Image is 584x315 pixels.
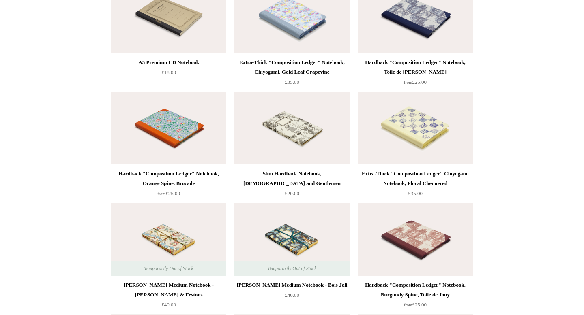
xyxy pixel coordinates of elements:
[111,280,226,313] a: [PERSON_NAME] Medium Notebook - [PERSON_NAME] & Festons £40.00
[404,303,412,307] span: from
[358,169,473,202] a: Extra-Thick "Composition Ledger" Chiyogami Notebook, Floral Chequered £35.00
[259,261,324,276] span: Temporarily Out of Stock
[113,169,224,188] div: Hardback "Composition Ledger" Notebook, Orange Spine, Brocade
[111,203,226,276] a: Antoinette Poisson Medium Notebook - Guirlande & Festons Antoinette Poisson Medium Notebook - Gui...
[404,302,427,308] span: £25.00
[285,190,299,196] span: £20.00
[113,280,224,300] div: [PERSON_NAME] Medium Notebook - [PERSON_NAME] & Festons
[360,169,471,188] div: Extra-Thick "Composition Ledger" Chiyogami Notebook, Floral Chequered
[234,203,350,276] img: Antoinette Poisson Medium Notebook - Bois Joli
[236,57,348,77] div: Extra-Thick "Composition Ledger" Notebook, Chiyogami, Gold Leaf Grapevine
[408,190,423,196] span: £35.00
[360,280,471,300] div: Hardback "Composition Ledger" Notebook, Burgundy Spine, Toile de Jouy
[360,57,471,77] div: Hardback "Composition Ledger" Notebook, Toile de [PERSON_NAME]
[234,203,350,276] a: Antoinette Poisson Medium Notebook - Bois Joli Antoinette Poisson Medium Notebook - Bois Joli Tem...
[234,92,350,164] img: Slim Hardback Notebook, Ladies and Gentlemen
[111,92,226,164] img: Hardback "Composition Ledger" Notebook, Orange Spine, Brocade
[236,169,348,188] div: Slim Hardback Notebook, [DEMOGRAPHIC_DATA] and Gentlemen
[161,69,176,75] span: £18.00
[358,280,473,313] a: Hardback "Composition Ledger" Notebook, Burgundy Spine, Toile de Jouy from£25.00
[404,80,412,85] span: from
[111,203,226,276] img: Antoinette Poisson Medium Notebook - Guirlande & Festons
[234,280,350,313] a: [PERSON_NAME] Medium Notebook - Bois Joli £40.00
[157,192,165,196] span: from
[234,92,350,164] a: Slim Hardback Notebook, Ladies and Gentlemen Slim Hardback Notebook, Ladies and Gentlemen
[404,79,427,85] span: £25.00
[358,203,473,276] img: Hardback "Composition Ledger" Notebook, Burgundy Spine, Toile de Jouy
[157,190,180,196] span: £25.00
[111,169,226,202] a: Hardback "Composition Ledger" Notebook, Orange Spine, Brocade from£25.00
[285,79,299,85] span: £35.00
[234,57,350,91] a: Extra-Thick "Composition Ledger" Notebook, Chiyogami, Gold Leaf Grapevine £35.00
[358,92,473,164] a: Extra-Thick "Composition Ledger" Chiyogami Notebook, Floral Chequered Extra-Thick "Composition Le...
[113,57,224,67] div: A5 Premium CD Notebook
[161,302,176,308] span: £40.00
[111,92,226,164] a: Hardback "Composition Ledger" Notebook, Orange Spine, Brocade Hardback "Composition Ledger" Noteb...
[136,261,201,276] span: Temporarily Out of Stock
[111,57,226,91] a: A5 Premium CD Notebook £18.00
[236,280,348,290] div: [PERSON_NAME] Medium Notebook - Bois Joli
[358,57,473,91] a: Hardback "Composition Ledger" Notebook, Toile de [PERSON_NAME] from£25.00
[358,92,473,164] img: Extra-Thick "Composition Ledger" Chiyogami Notebook, Floral Chequered
[285,292,299,298] span: £40.00
[234,169,350,202] a: Slim Hardback Notebook, [DEMOGRAPHIC_DATA] and Gentlemen £20.00
[358,203,473,276] a: Hardback "Composition Ledger" Notebook, Burgundy Spine, Toile de Jouy Hardback "Composition Ledge...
